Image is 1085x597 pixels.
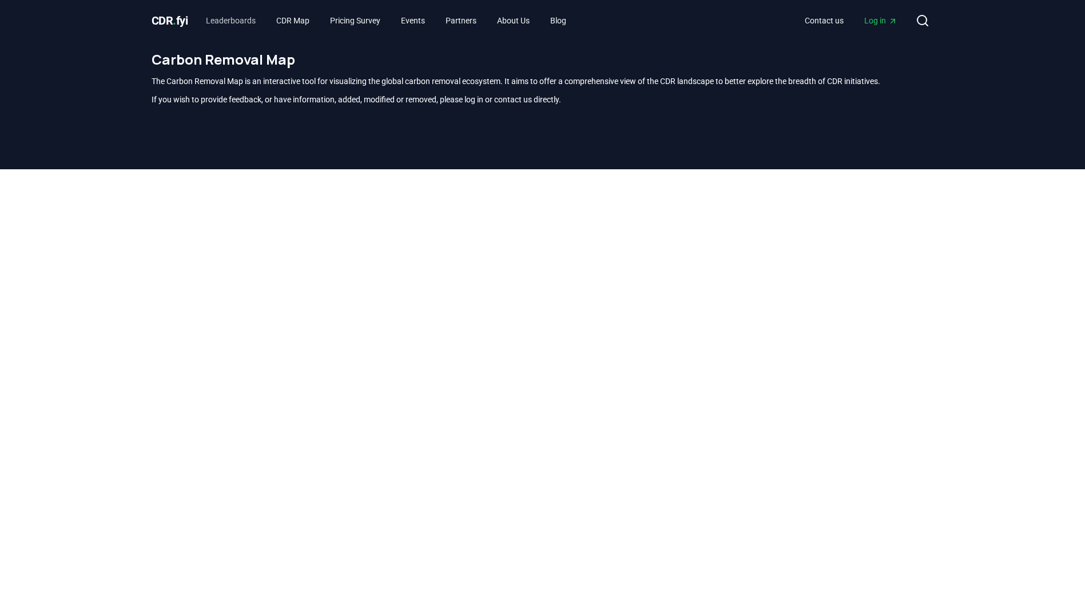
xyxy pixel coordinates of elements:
h1: Carbon Removal Map [152,50,934,69]
span: Log in [864,15,897,26]
a: CDR.fyi [152,13,188,29]
a: Pricing Survey [321,10,390,31]
nav: Main [796,10,907,31]
a: Contact us [796,10,853,31]
a: Events [392,10,434,31]
a: Blog [541,10,575,31]
a: Leaderboards [197,10,265,31]
a: Partners [436,10,486,31]
p: The Carbon Removal Map is an interactive tool for visualizing the global carbon removal ecosystem... [152,75,934,87]
span: CDR fyi [152,14,188,27]
a: CDR Map [267,10,319,31]
span: . [173,14,176,27]
p: If you wish to provide feedback, or have information, added, modified or removed, please log in o... [152,94,934,105]
nav: Main [197,10,575,31]
a: Log in [855,10,907,31]
a: About Us [488,10,539,31]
